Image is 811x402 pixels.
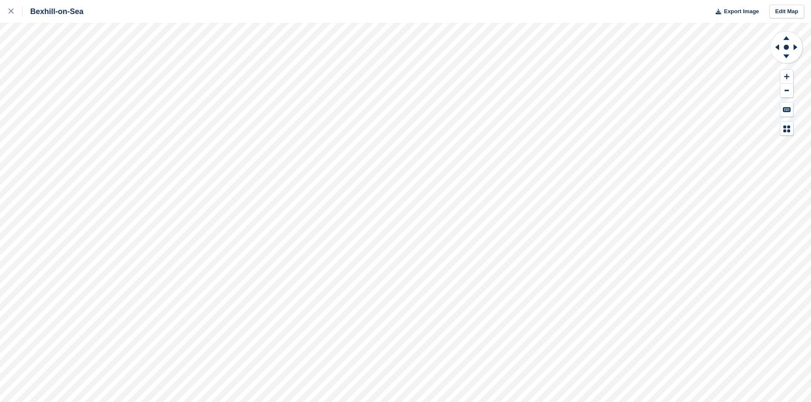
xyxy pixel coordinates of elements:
[780,103,793,117] button: Keyboard Shortcuts
[780,122,793,136] button: Map Legend
[23,6,83,17] div: Bexhill-on-Sea
[724,7,759,16] span: Export Image
[780,84,793,98] button: Zoom Out
[780,70,793,84] button: Zoom In
[711,5,759,19] button: Export Image
[769,5,804,19] a: Edit Map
